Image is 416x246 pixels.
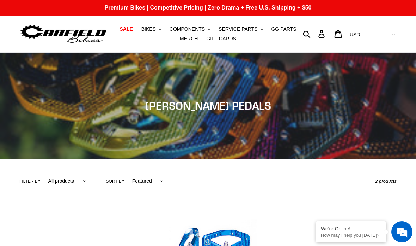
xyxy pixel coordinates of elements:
[141,26,156,32] span: BIKES
[268,24,300,34] a: GG PARTS
[120,26,133,32] span: SALE
[203,34,240,43] a: GIFT CARDS
[106,178,124,184] label: Sort by
[138,24,165,34] button: BIKES
[321,233,381,238] p: How may I help you today?
[271,26,296,32] span: GG PARTS
[19,23,108,45] img: Canfield Bikes
[19,178,41,184] label: Filter by
[206,36,236,42] span: GIFT CARDS
[170,26,205,32] span: COMPONENTS
[215,24,266,34] button: SERVICE PARTS
[375,178,397,184] span: 2 products
[176,34,201,43] a: MERCH
[321,226,381,232] div: We're Online!
[219,26,257,32] span: SERVICE PARTS
[116,24,136,34] a: SALE
[166,24,214,34] button: COMPONENTS
[145,99,271,112] span: [PERSON_NAME] PEDALS
[180,36,198,42] span: MERCH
